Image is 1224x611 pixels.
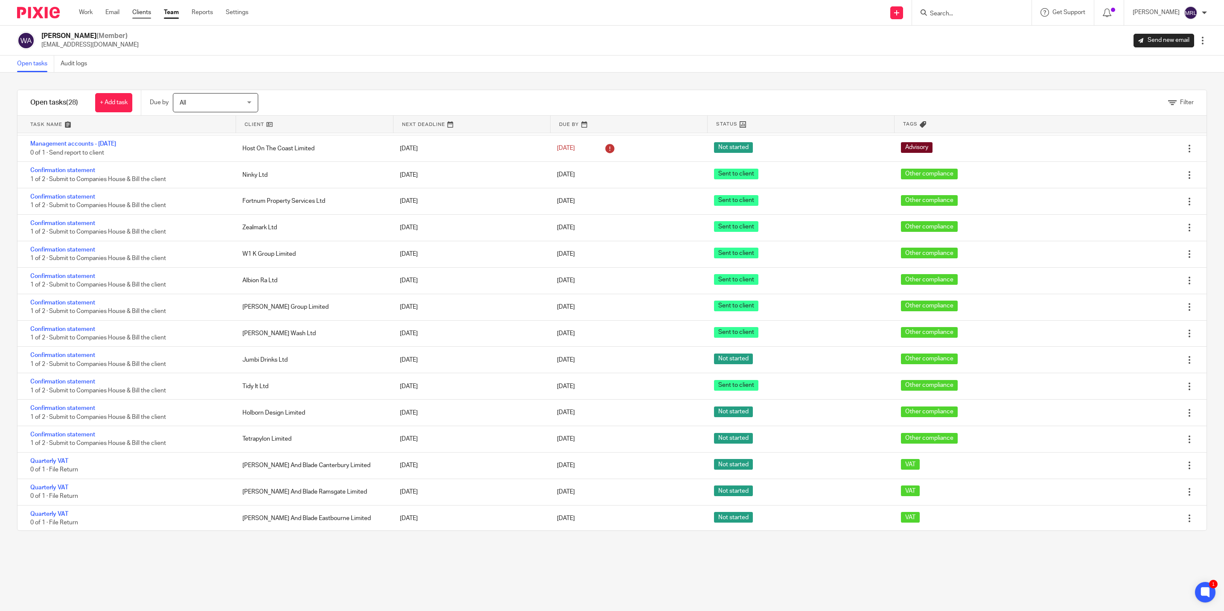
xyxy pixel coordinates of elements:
div: [PERSON_NAME] And Blade Canterbury Limited [234,457,391,474]
span: [DATE] [557,330,575,336]
span: Other compliance [901,274,958,285]
div: [DATE] [391,483,548,500]
span: Other compliance [901,406,958,417]
a: Quarterly VAT [30,485,68,491]
span: Other compliance [901,380,958,391]
span: Not started [714,485,753,496]
a: Confirmation statement [30,167,95,173]
span: Tags [903,120,918,128]
div: [DATE] [391,351,548,368]
img: svg%3E [17,32,35,50]
span: Not started [714,512,753,523]
span: Status [716,120,737,128]
div: Zealmark Ltd [234,219,391,236]
span: All [180,100,186,106]
span: Filter [1180,99,1194,105]
span: 0 of 1 · File Return [30,494,78,500]
span: Other compliance [901,327,958,338]
span: Other compliance [901,301,958,311]
span: 1 of 2 · Submit to Companies House & Bill the client [30,361,166,367]
span: Not started [714,406,753,417]
div: [DATE] [391,272,548,289]
a: Confirmation statement [30,352,95,358]
span: 1 of 2 · Submit to Companies House & Bill the client [30,255,166,261]
span: VAT [901,512,920,523]
span: Other compliance [901,433,958,444]
a: Team [164,8,179,17]
div: Ninky Ltd [234,167,391,184]
div: Jumbi Drinks Ltd [234,351,391,368]
span: (28) [66,99,78,106]
div: [DATE] [391,510,548,527]
img: Pixie [17,7,60,18]
div: [DATE] [391,325,548,342]
a: Quarterly VAT [30,458,68,464]
a: Confirmation statement [30,300,95,306]
span: [DATE] [557,383,575,389]
a: Confirmation statement [30,247,95,253]
span: Other compliance [901,248,958,258]
h1: Open tasks [30,98,78,107]
div: Holborn Design Limited [234,404,391,421]
div: [DATE] [391,140,548,157]
span: Sent to client [714,380,758,391]
a: Reports [192,8,213,17]
div: [DATE] [391,246,548,263]
span: [DATE] [557,199,575,205]
div: [DATE] [391,404,548,421]
div: Tidy It Ltd [234,378,391,395]
span: (Member) [96,32,128,39]
input: Search [929,10,1006,18]
span: VAT [901,459,920,470]
a: Clients [132,8,151,17]
a: Confirmation statement [30,432,95,438]
div: Host On The Coast Limited [234,140,391,157]
div: [PERSON_NAME] And Blade Eastbourne Limited [234,510,391,527]
div: [DATE] [391,298,548,316]
span: [DATE] [557,251,575,257]
a: Email [105,8,119,17]
span: 1 of 2 · Submit to Companies House & Bill the client [30,308,166,314]
div: Albion Ra Ltd [234,272,391,289]
div: [DATE] [391,378,548,395]
span: [DATE] [557,357,575,363]
span: [DATE] [557,146,575,152]
span: Sent to client [714,301,758,311]
div: Tetrapylon Limited [234,430,391,447]
div: Fortnum Property Services Ltd [234,193,391,210]
span: Not started [714,354,753,364]
p: [EMAIL_ADDRESS][DOMAIN_NAME] [41,41,139,49]
div: [DATE] [391,193,548,210]
span: [DATE] [557,304,575,310]
a: Confirmation statement [30,326,95,332]
span: Sent to client [714,169,758,179]
span: 1 of 2 · Submit to Companies House & Bill the client [30,203,166,209]
a: + Add task [95,93,132,112]
span: Other compliance [901,195,958,206]
span: [DATE] [557,515,575,521]
span: Other compliance [901,169,958,179]
span: 1 of 2 · Submit to Companies House & Bill the client [30,282,166,288]
img: svg%3E [1184,6,1198,20]
span: [DATE] [557,172,575,178]
span: 0 of 1 · Send report to client [30,150,104,156]
span: 1 of 2 · Submit to Companies House & Bill the client [30,441,166,447]
a: Open tasks [17,56,54,72]
a: Work [79,8,93,17]
span: [DATE] [557,410,575,416]
a: Management accounts - [DATE] [30,141,116,147]
h2: [PERSON_NAME] [41,32,139,41]
span: 1 of 2 · Submit to Companies House & Bill the client [30,335,166,341]
div: W1 K Group Limited [234,246,391,263]
a: Confirmation statement [30,220,95,226]
div: [PERSON_NAME] And Blade Ramsgate Limited [234,483,391,500]
div: [DATE] [391,167,548,184]
span: Other compliance [901,221,958,232]
span: Sent to client [714,274,758,285]
span: 1 of 2 · Submit to Companies House & Bill the client [30,388,166,394]
span: VAT [901,485,920,496]
span: [DATE] [557,225,575,231]
a: Settings [226,8,248,17]
span: 1 of 2 · Submit to Companies House & Bill the client [30,229,166,235]
span: Sent to client [714,248,758,258]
